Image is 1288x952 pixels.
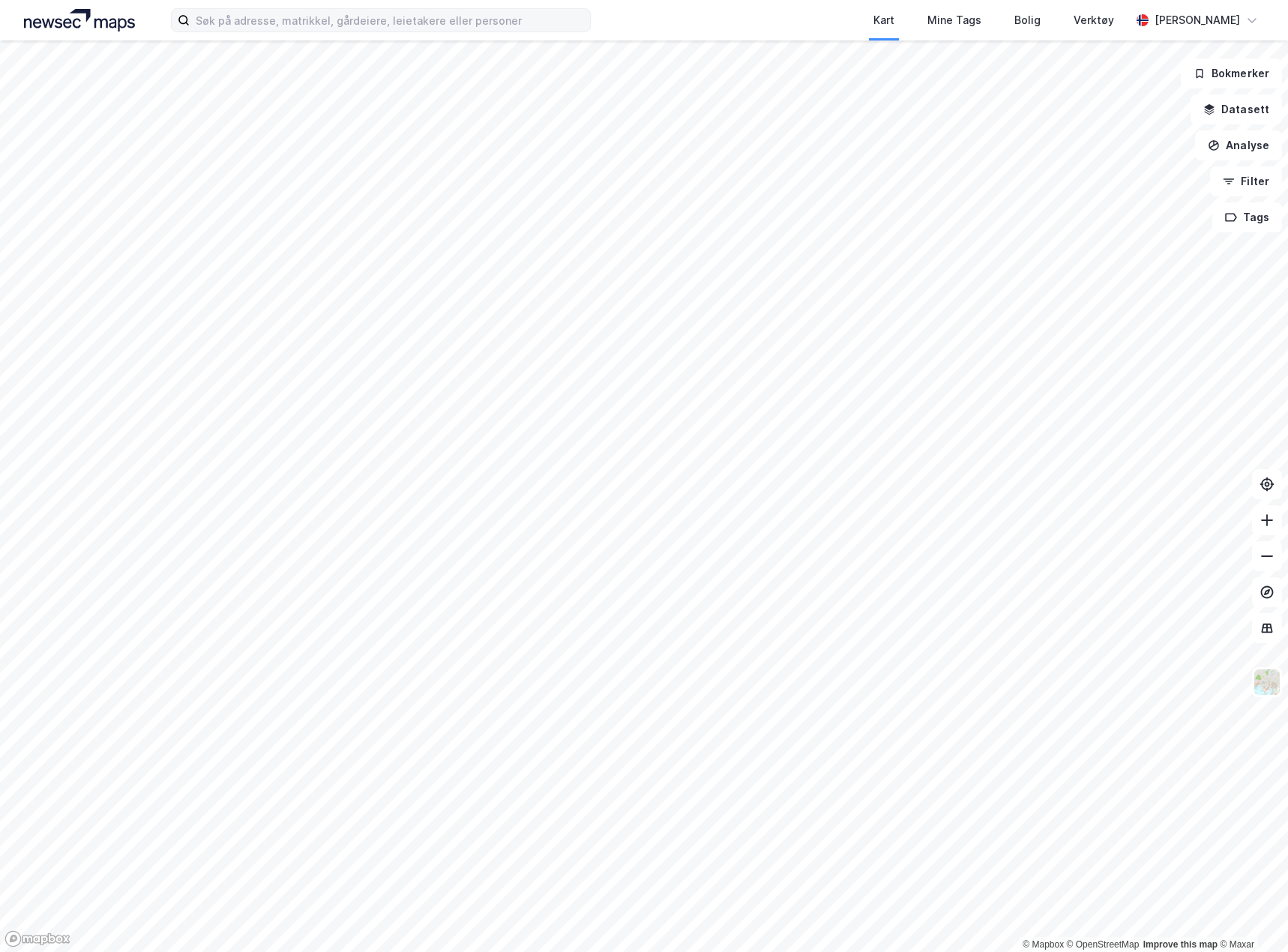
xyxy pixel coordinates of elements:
img: logo.a4113a55bc3d86da70a041830d287a7e.svg [24,9,135,31]
div: Kart [873,11,894,29]
iframe: Chat Widget [1213,880,1288,952]
button: Filter [1210,166,1282,196]
button: Datasett [1191,94,1282,124]
a: Improve this map [1143,939,1218,950]
button: Bokmerker [1181,58,1282,88]
button: Tags [1212,202,1282,232]
button: Analyse [1195,130,1282,160]
div: Bolig [1014,11,1041,29]
div: Kontrollprogram for chat [1213,880,1288,952]
input: Søk på adresse, matrikkel, gårdeiere, leietakere eller personer [190,9,590,31]
a: Mapbox homepage [4,930,70,948]
a: OpenStreetMap [1067,939,1140,950]
img: Z [1253,668,1281,696]
div: [PERSON_NAME] [1155,11,1240,29]
div: Mine Tags [927,11,981,29]
div: Verktøy [1074,11,1114,29]
a: Mapbox [1023,939,1064,950]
